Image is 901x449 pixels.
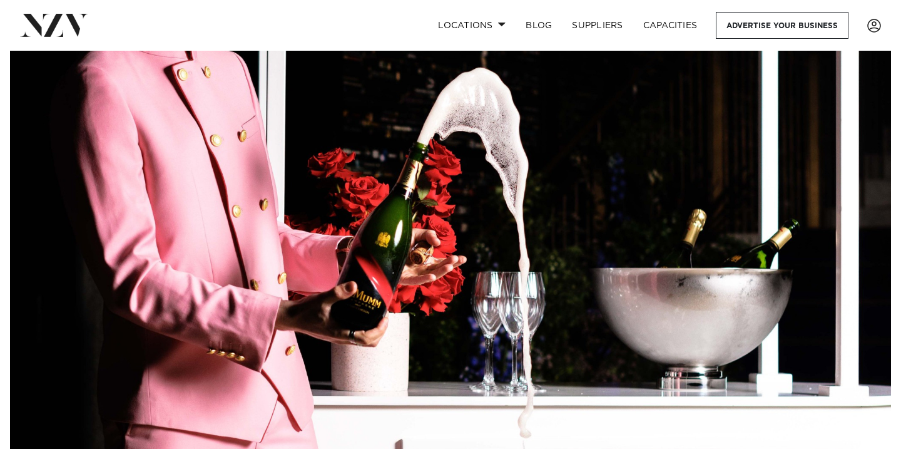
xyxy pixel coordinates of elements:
[428,12,516,39] a: Locations
[20,14,88,36] img: nzv-logo.png
[562,12,633,39] a: SUPPLIERS
[716,12,848,39] a: Advertise your business
[516,12,562,39] a: BLOG
[633,12,708,39] a: Capacities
